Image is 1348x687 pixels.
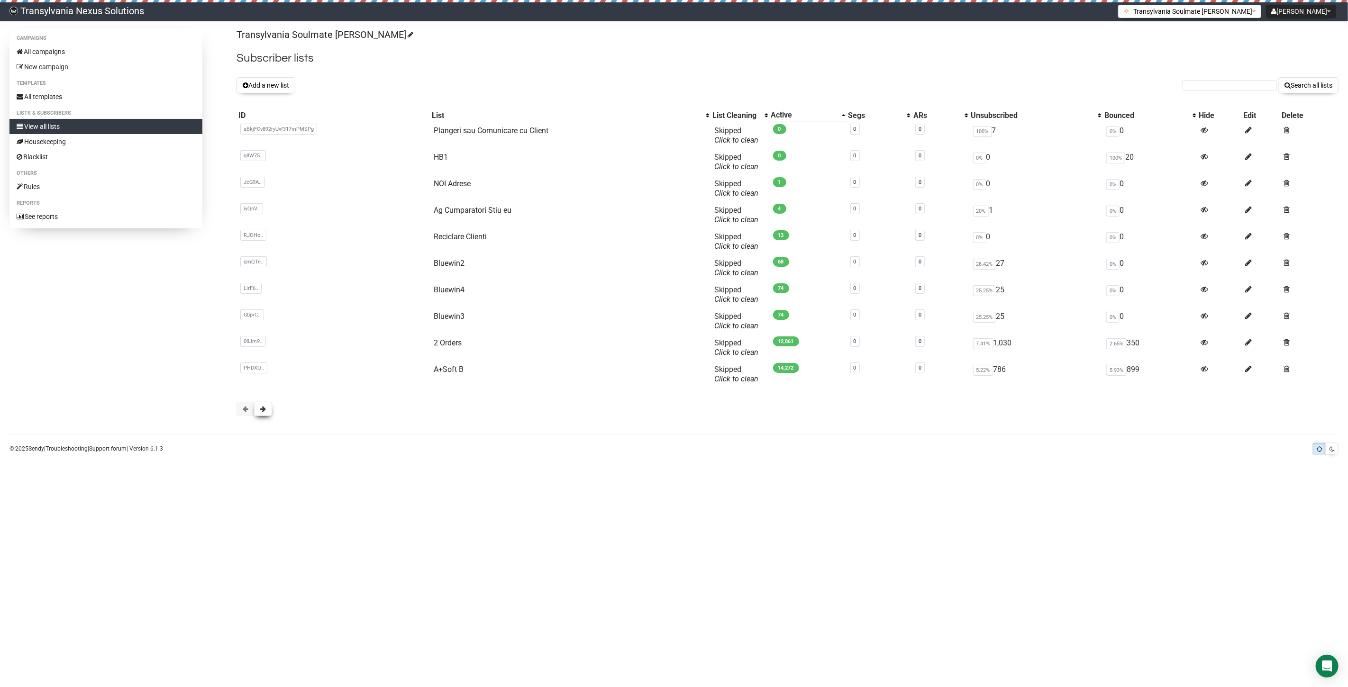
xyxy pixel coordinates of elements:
[9,209,202,224] a: See reports
[1316,655,1339,678] div: Open Intercom Messenger
[854,206,856,212] a: 0
[240,203,263,214] span: iyQnV..
[973,285,996,296] span: 25.25%
[919,206,921,212] a: 0
[238,111,428,120] div: ID
[969,334,1103,361] td: 1,030
[919,259,921,265] a: 0
[773,363,799,373] span: 14,272
[28,445,44,452] a: Sendy
[973,365,993,376] span: 5.22%
[919,365,921,371] a: 0
[773,310,789,320] span: 74
[434,365,464,374] a: A+Soft B
[973,338,993,349] span: 7.41%
[1106,153,1125,163] span: 100%
[434,259,465,268] a: Bluewin2
[714,295,758,304] a: Click to clean
[854,232,856,238] a: 0
[430,108,710,122] th: List: No sort applied, activate to apply an ascending sort
[240,309,264,320] span: G0prC..
[1106,126,1120,137] span: 0%
[854,312,856,318] a: 0
[714,285,758,304] span: Skipped
[1102,108,1197,122] th: Bounced: No sort applied, activate to apply an ascending sort
[1106,259,1120,270] span: 0%
[714,162,758,171] a: Click to clean
[237,77,295,93] button: Add a new list
[969,122,1103,149] td: 7
[969,175,1103,202] td: 0
[9,59,202,74] a: New campaign
[1106,285,1120,296] span: 0%
[969,108,1103,122] th: Unsubscribed: No sort applied, activate to apply an ascending sort
[773,151,786,161] span: 0
[773,336,799,346] span: 12,861
[969,308,1103,334] td: 25
[1102,122,1197,149] td: 0
[854,126,856,132] a: 0
[714,321,758,330] a: Click to clean
[714,312,758,330] span: Skipped
[969,255,1103,281] td: 27
[773,257,789,267] span: 68
[1278,77,1339,93] button: Search all lists
[973,232,986,243] span: 0%
[240,230,266,241] span: RJOHo..
[919,153,921,159] a: 0
[434,206,511,215] a: Ag Cumparatori Stiu eu
[1106,365,1127,376] span: 5.93%
[973,312,996,323] span: 25.25%
[973,259,996,270] span: 28.42%
[771,110,837,120] div: Active
[1102,334,1197,361] td: 350
[1118,5,1261,18] button: Transylvania Soulmate [PERSON_NAME]
[854,285,856,291] a: 0
[432,111,701,120] div: List
[1102,228,1197,255] td: 0
[973,153,986,163] span: 0%
[714,206,758,224] span: Skipped
[773,283,789,293] span: 74
[854,338,856,344] a: 0
[1102,361,1197,388] td: 899
[769,108,847,122] th: Active: Ascending sort applied, activate to apply a descending sort
[1280,108,1339,122] th: Delete: No sort applied, sorting is disabled
[773,177,786,187] span: 1
[773,124,786,134] span: 0
[1197,108,1242,122] th: Hide: No sort applied, sorting is disabled
[847,108,912,122] th: Segs: No sort applied, activate to apply an ascending sort
[911,108,969,122] th: ARs: No sort applied, activate to apply an ascending sort
[969,202,1103,228] td: 1
[848,111,902,120] div: Segs
[714,338,758,357] span: Skipped
[773,204,786,214] span: 4
[773,230,789,240] span: 13
[714,259,758,277] span: Skipped
[9,89,202,104] a: All templates
[919,285,921,291] a: 0
[913,111,959,120] div: ARs
[1102,281,1197,308] td: 0
[46,445,88,452] a: Troubleshooting
[240,150,266,161] span: q8W75..
[9,198,202,209] li: Reports
[434,338,462,347] a: 2 Orders
[714,189,758,198] a: Click to clean
[1106,206,1120,217] span: 0%
[1266,5,1336,18] button: [PERSON_NAME]
[1282,111,1337,120] div: Delete
[714,374,758,383] a: Click to clean
[714,153,758,171] span: Skipped
[854,259,856,265] a: 0
[434,126,548,135] a: Plangeri sau Comunicare cu Client
[434,232,487,241] a: Reciclare Clienti
[237,50,1339,67] h2: Subscriber lists
[434,312,465,321] a: Bluewin3
[9,44,202,59] a: All campaigns
[434,153,448,162] a: HB1
[9,134,202,149] a: Housekeeping
[9,33,202,44] li: Campaigns
[714,242,758,251] a: Click to clean
[971,111,1093,120] div: Unsubscribed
